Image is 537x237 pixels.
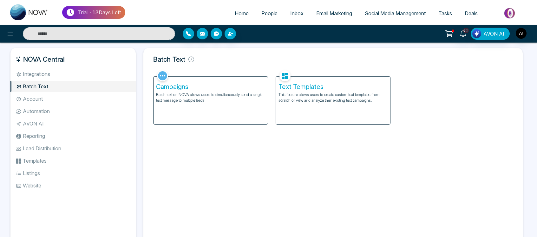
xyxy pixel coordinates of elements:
[471,28,510,40] button: AVON AI
[10,118,136,129] li: AVON AI
[310,7,358,19] a: Email Marketing
[10,81,136,92] li: Batch Text
[472,29,481,38] img: Lead Flow
[10,4,48,20] img: Nova CRM Logo
[284,7,310,19] a: Inbox
[279,70,291,81] img: Text Templates
[483,30,504,37] span: AVON AI
[465,10,478,17] span: Deals
[157,70,168,81] img: Campaigns
[235,10,249,17] span: Home
[316,10,352,17] span: Email Marketing
[10,143,136,154] li: Lead Distribution
[10,106,136,117] li: Automation
[78,9,121,16] p: Trial - 13 Days Left
[278,83,388,91] h5: Text Templates
[10,69,136,79] li: Integrations
[365,10,426,17] span: Social Media Management
[255,7,284,19] a: People
[10,168,136,179] li: Listings
[458,7,484,19] a: Deals
[10,180,136,191] li: Website
[438,10,452,17] span: Tasks
[515,215,531,231] iframe: Intercom live chat
[156,92,265,103] p: Batch text on NOVA allows users to simultaneously send a single text message to multiple leads
[487,6,533,20] img: Market-place.gif
[16,53,131,66] h5: NOVA Central
[278,92,388,103] p: This feature allows users to create custom text templates from scratch or view and analyze their ...
[148,53,518,66] h5: Batch Text
[358,7,432,19] a: Social Media Management
[10,131,136,141] li: Reporting
[10,93,136,104] li: Account
[455,28,471,39] a: 10
[432,7,458,19] a: Tasks
[290,10,304,17] span: Inbox
[261,10,278,17] span: People
[156,83,265,91] h5: Campaigns
[10,155,136,166] li: Templates
[516,28,527,39] img: User Avatar
[228,7,255,19] a: Home
[463,28,469,33] span: 10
